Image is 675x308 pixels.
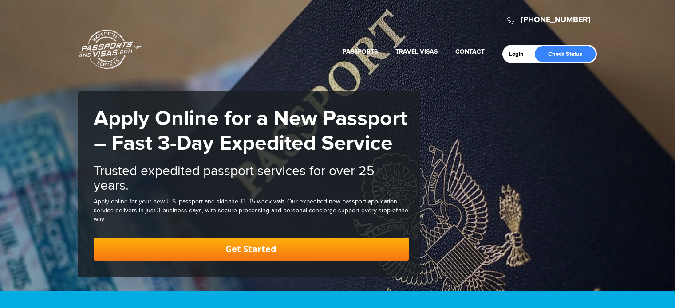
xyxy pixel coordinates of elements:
[94,198,409,224] div: Apply online for your new U.S. passport and skip the 13–15 week wait. Our expedited new passport ...
[535,46,596,62] a: Check Status
[395,48,438,55] a: Travel Visas
[94,238,409,261] a: Get Started
[455,48,485,55] a: Contact
[94,106,407,156] strong: Apply Online for a New Passport – Fast 3-Day Expedited Service
[343,48,378,55] a: Passports
[79,29,142,69] a: Passports & [DOMAIN_NAME]
[94,164,409,193] h2: Trusted expedited passport services for over 25 years.
[509,51,530,58] a: Login
[521,15,590,25] a: [PHONE_NUMBER]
